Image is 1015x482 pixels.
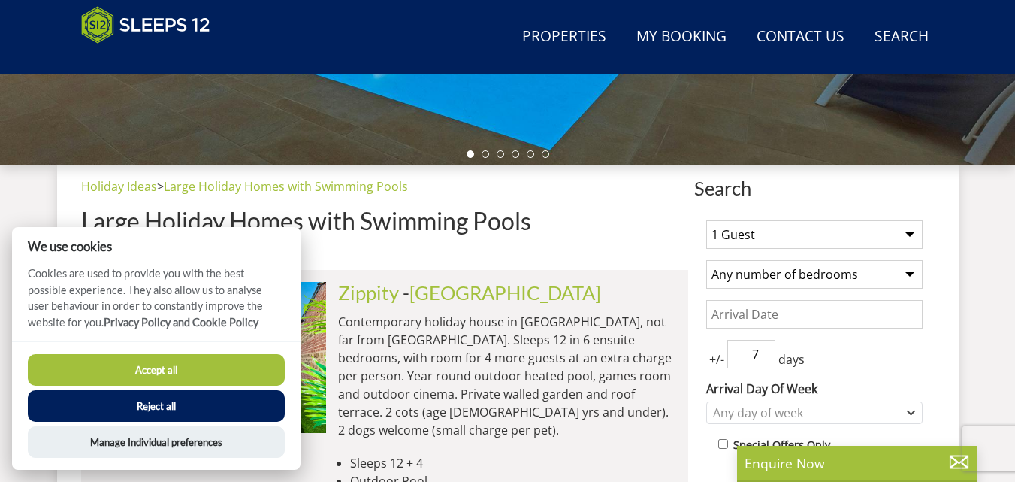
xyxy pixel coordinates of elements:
input: Arrival Date [706,300,923,329]
h2: We use cookies [12,239,301,253]
a: Contact Us [751,20,850,54]
a: My Booking [630,20,733,54]
a: Large Holiday Homes with Swimming Pools [164,178,408,195]
a: Privacy Policy and Cookie Policy [104,316,258,329]
button: Reject all [28,390,285,422]
span: +/- [706,350,727,368]
a: [GEOGRAPHIC_DATA] [409,281,601,304]
img: Sleeps 12 [81,6,210,44]
div: Any day of week [709,405,904,421]
p: Cookies are used to provide you with the best possible experience. They also allow us to analyse ... [12,265,301,341]
label: Arrival Day Of Week [706,380,923,398]
p: Enquire Now [745,453,970,473]
p: Contemporary holiday house in [GEOGRAPHIC_DATA], not far from [GEOGRAPHIC_DATA]. Sleeps 12 in 6 e... [338,313,676,439]
a: Holiday Ideas [81,178,157,195]
h1: Large Holiday Homes with Swimming Pools [81,208,688,234]
a: Search [868,20,935,54]
a: Properties [516,20,612,54]
label: Special Offers Only [733,437,830,453]
a: Zippity [338,281,399,304]
button: Manage Individual preferences [28,426,285,458]
button: Accept all [28,354,285,386]
span: Search [694,177,935,199]
li: Sleeps 12 + 4 [350,454,676,472]
span: - [403,281,601,304]
span: > [157,178,164,195]
iframe: Customer reviews powered by Trustpilot [74,53,231,65]
div: Combobox [706,402,923,424]
span: days [775,350,808,368]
